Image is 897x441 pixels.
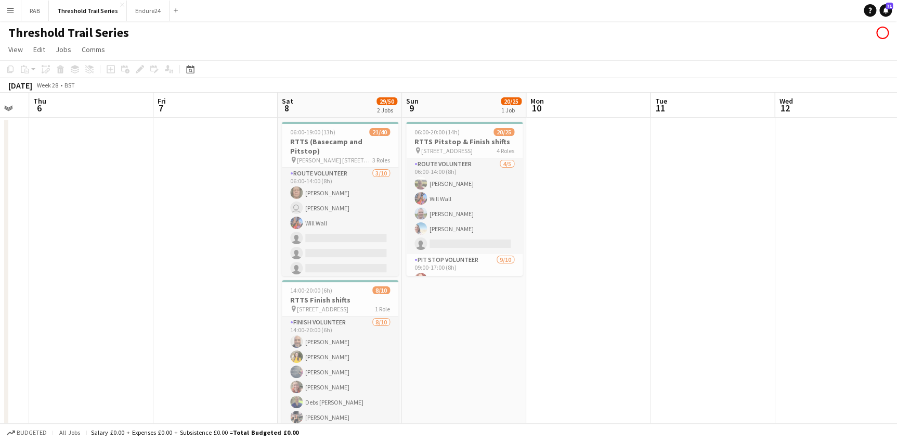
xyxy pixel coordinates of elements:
[886,3,893,9] span: 71
[33,45,45,54] span: Edit
[5,427,48,438] button: Budgeted
[8,80,32,91] div: [DATE]
[64,81,75,89] div: BST
[56,45,71,54] span: Jobs
[29,43,49,56] a: Edit
[21,1,49,21] button: RAB
[51,43,75,56] a: Jobs
[82,45,105,54] span: Comms
[879,4,892,17] a: 71
[49,1,127,21] button: Threshold Trail Series
[34,81,60,89] span: Week 28
[127,1,170,21] button: Endure24
[57,429,82,436] span: All jobs
[8,45,23,54] span: View
[17,429,47,436] span: Budgeted
[77,43,109,56] a: Comms
[91,429,298,436] div: Salary £0.00 + Expenses £0.00 + Subsistence £0.00 =
[233,429,298,436] span: Total Budgeted £0.00
[876,27,889,39] app-user-avatar: Threshold Sports
[8,25,129,41] h1: Threshold Trail Series
[4,43,27,56] a: View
